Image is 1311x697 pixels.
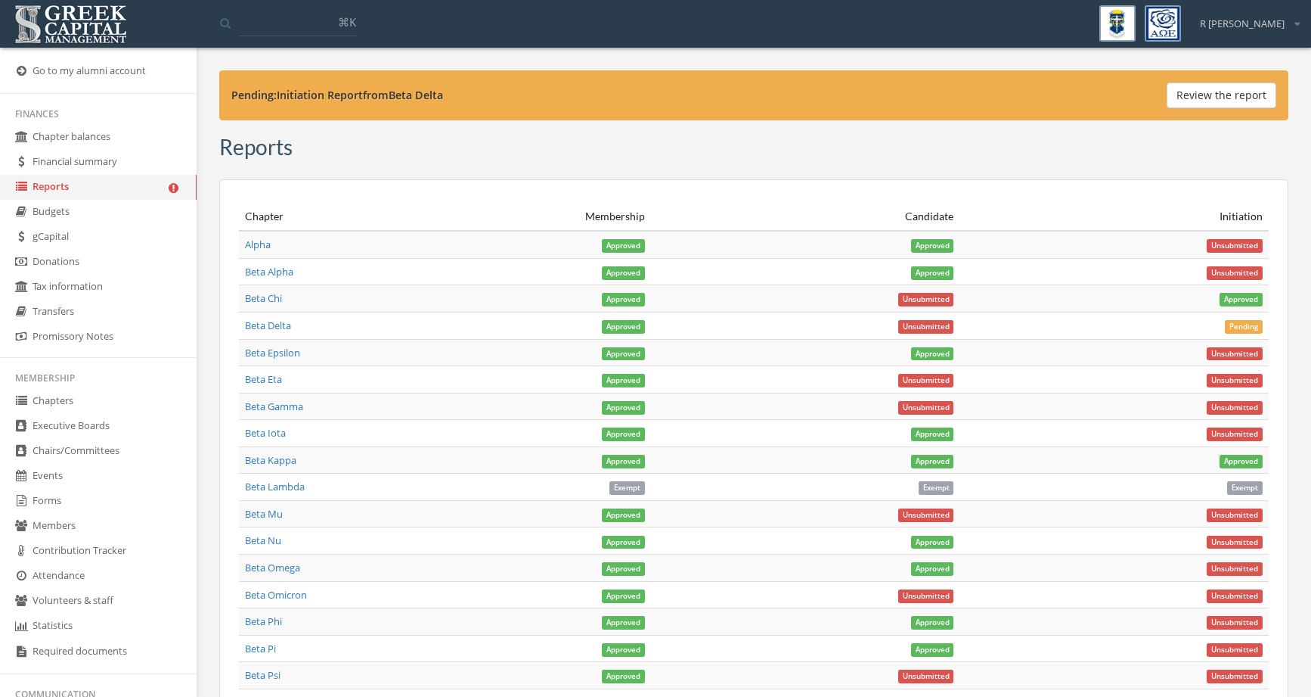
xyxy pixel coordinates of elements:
span: Approved [911,616,954,630]
a: Exempt [1227,480,1263,493]
a: Approved [1220,291,1263,305]
span: Exempt [609,481,645,495]
span: Exempt [919,481,954,495]
a: Beta Phi [245,615,282,628]
span: Unsubmitted [898,590,954,603]
a: Approved [911,642,954,655]
a: Approved [602,238,645,251]
span: Unsubmitted [1207,428,1263,441]
a: Unsubmitted [1207,238,1263,251]
span: Approved [911,347,954,361]
span: Approved [602,374,645,387]
div: Membership [348,209,645,224]
span: Unsubmitted [1207,590,1263,603]
a: Approved [602,561,645,574]
span: Unsubmitted [1207,509,1263,522]
a: Alpha [245,238,271,251]
span: Approved [602,670,645,683]
a: Unsubmitted [1207,507,1263,521]
span: Pending [1225,320,1263,334]
strong: Pending: Initiation Report from Beta Delta [231,88,443,102]
a: Pending [1225,319,1263,332]
a: Approved [602,668,645,682]
div: Initiation [965,209,1263,224]
a: Approved [911,453,954,467]
a: Unsubmitted [1207,615,1263,628]
span: Unsubmitted [1207,536,1263,549]
a: Beta Kappa [245,453,296,467]
span: Approved [602,536,645,549]
a: Approved [602,453,645,467]
a: Approved [602,265,645,278]
span: ⌘K [338,14,356,30]
a: Unsubmitted [1207,426,1263,440]
span: Approved [911,428,954,441]
span: Unsubmitted [1207,374,1263,387]
span: Unsubmitted [898,374,954,387]
a: Unsubmitted [1207,372,1263,386]
a: Approved [911,561,954,574]
a: Approved [602,534,645,547]
a: Approved [911,615,954,628]
a: Approved [911,238,954,251]
a: Beta Mu [245,507,283,521]
a: Unsubmitted [1207,534,1263,547]
a: Beta Iota [245,426,286,440]
a: Unsubmitted [1207,400,1263,413]
span: Unsubmitted [898,320,954,334]
span: Unsubmitted [1207,562,1263,576]
span: Approved [1220,293,1263,306]
span: Approved [911,455,954,468]
span: Approved [602,293,645,306]
a: Unsubmitted [1207,346,1263,359]
span: Unsubmitted [1207,347,1263,361]
span: Approved [911,643,954,657]
span: Unsubmitted [1207,643,1263,657]
a: Unsubmitted [898,291,954,305]
span: Unsubmitted [1207,239,1263,253]
span: Unsubmitted [1207,670,1263,683]
a: Unsubmitted [1207,265,1263,278]
a: Unsubmitted [1207,668,1263,682]
a: Approved [602,319,645,332]
div: Chapter [245,209,336,224]
span: Unsubmitted [898,509,954,522]
a: Approved [1220,453,1263,467]
span: Approved [911,239,954,253]
a: Unsubmitted [898,372,954,386]
a: Unsubmitted [1207,561,1263,574]
span: Approved [602,509,645,522]
span: Approved [602,590,645,603]
div: Candidate [657,209,954,224]
a: Approved [602,588,645,602]
a: Exempt [609,480,645,493]
a: Approved [911,346,954,359]
span: Exempt [1227,481,1263,495]
span: Unsubmitted [1207,616,1263,630]
span: Unsubmitted [1207,266,1263,280]
a: Unsubmitted [898,668,954,682]
a: Approved [911,426,954,440]
span: Approved [911,266,954,280]
span: Approved [602,347,645,361]
span: Approved [602,455,645,468]
span: Approved [911,536,954,549]
span: Approved [602,320,645,334]
a: Approved [602,372,645,386]
span: Unsubmitted [898,293,954,306]
a: Approved [911,265,954,278]
span: Approved [602,239,645,253]
a: Approved [602,426,645,440]
a: Unsubmitted [1207,642,1263,655]
a: Approved [602,346,645,359]
a: Unsubmitted [898,400,954,413]
a: Beta Omega [245,561,300,574]
a: Approved [602,615,645,628]
a: Unsubmitted [1207,588,1263,602]
h3: Reports [219,135,293,159]
a: Beta Psi [245,668,280,682]
span: Approved [602,401,645,415]
a: Approved [911,534,954,547]
a: Approved [602,507,645,521]
a: Beta Nu [245,534,281,547]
